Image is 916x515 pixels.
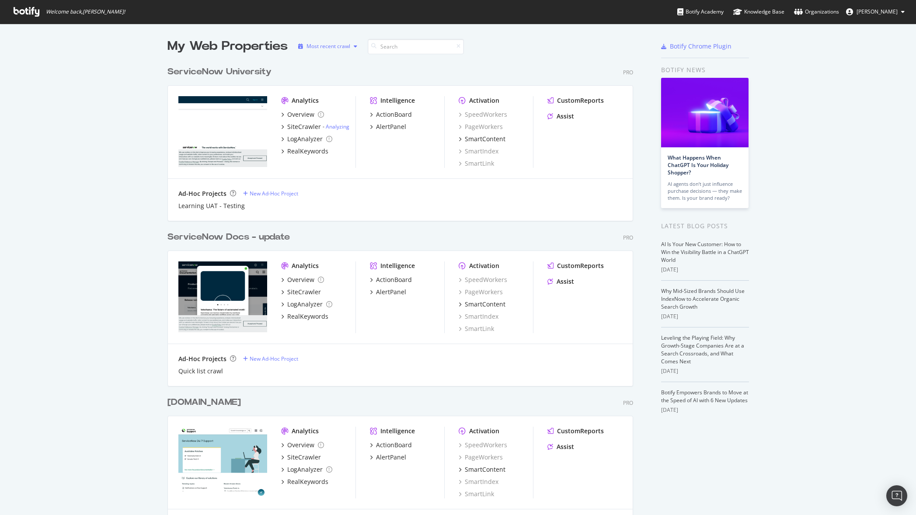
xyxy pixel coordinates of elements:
[281,275,324,284] a: Overview
[178,355,226,363] div: Ad-Hoc Projects
[661,313,749,320] div: [DATE]
[459,159,494,168] a: SmartLink
[557,277,574,286] div: Assist
[465,300,505,309] div: SmartContent
[623,399,633,407] div: Pro
[287,135,323,143] div: LogAnalyzer
[368,39,464,54] input: Search
[287,300,323,309] div: LogAnalyzer
[668,181,742,202] div: AI agents don’t just influence purchase decisions — they make them. Is your brand ready?
[677,7,724,16] div: Botify Academy
[459,312,498,321] a: SmartIndex
[370,122,406,131] a: AlertPanel
[459,441,507,449] a: SpeedWorkers
[167,66,275,78] a: ServiceNow University
[370,453,406,462] a: AlertPanel
[459,465,505,474] a: SmartContent
[287,441,314,449] div: Overview
[547,261,604,270] a: CustomReports
[465,135,505,143] div: SmartContent
[668,154,728,176] a: What Happens When ChatGPT Is Your Holiday Shopper?
[46,8,125,15] span: Welcome back, [PERSON_NAME] !
[281,465,332,474] a: LogAnalyzer
[376,275,412,284] div: ActionBoard
[886,485,907,506] div: Open Intercom Messenger
[465,465,505,474] div: SmartContent
[661,389,748,404] a: Botify Empowers Brands to Move at the Speed of AI with 6 New Updates
[178,261,267,332] img: community.servicenow.com
[281,300,332,309] a: LogAnalyzer
[459,122,503,131] a: PageWorkers
[370,110,412,119] a: ActionBoard
[623,234,633,241] div: Pro
[178,189,226,198] div: Ad-Hoc Projects
[287,122,321,131] div: SiteCrawler
[287,110,314,119] div: Overview
[281,441,324,449] a: Overview
[281,147,328,156] a: RealKeywords
[281,122,349,131] a: SiteCrawler- Analyzing
[557,261,604,270] div: CustomReports
[459,490,494,498] a: SmartLink
[459,135,505,143] a: SmartContent
[661,287,745,310] a: Why Mid-Sized Brands Should Use IndexNow to Accelerate Organic Search Growth
[459,275,507,284] a: SpeedWorkers
[292,96,319,105] div: Analytics
[661,406,749,414] div: [DATE]
[661,221,749,231] div: Latest Blog Posts
[243,190,298,197] a: New Ad-Hoc Project
[459,477,498,486] div: SmartIndex
[380,427,415,435] div: Intelligence
[292,427,319,435] div: Analytics
[469,261,499,270] div: Activation
[459,300,505,309] a: SmartContent
[281,453,321,462] a: SiteCrawler
[469,96,499,105] div: Activation
[794,7,839,16] div: Organizations
[287,147,328,156] div: RealKeywords
[547,442,574,451] a: Assist
[547,96,604,105] a: CustomReports
[306,44,350,49] div: Most recent crawl
[281,477,328,486] a: RealKeywords
[557,112,574,121] div: Assist
[178,202,245,210] div: Learning UAT - Testing
[281,312,328,321] a: RealKeywords
[370,288,406,296] a: AlertPanel
[178,96,267,167] img: nowlearning.servicenow.com
[287,477,328,486] div: RealKeywords
[250,355,298,362] div: New Ad-Hoc Project
[243,355,298,362] a: New Ad-Hoc Project
[661,240,749,264] a: AI Is Your New Customer: How to Win the Visibility Battle in a ChatGPT World
[287,453,321,462] div: SiteCrawler
[376,453,406,462] div: AlertPanel
[281,288,321,296] a: SiteCrawler
[459,110,507,119] div: SpeedWorkers
[326,123,349,130] a: Analyzing
[178,367,223,376] a: Quick list crawl
[167,396,241,409] div: [DOMAIN_NAME]
[857,8,898,15] span: Dejanee Dorville
[376,122,406,131] div: AlertPanel
[661,42,731,51] a: Botify Chrome Plugin
[661,266,749,274] div: [DATE]
[376,288,406,296] div: AlertPanel
[459,453,503,462] div: PageWorkers
[547,277,574,286] a: Assist
[557,96,604,105] div: CustomReports
[250,190,298,197] div: New Ad-Hoc Project
[557,442,574,451] div: Assist
[547,112,574,121] a: Assist
[459,288,503,296] a: PageWorkers
[167,231,293,244] a: ServiceNow Docs - update
[167,231,290,244] div: ServiceNow Docs - update
[459,147,498,156] a: SmartIndex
